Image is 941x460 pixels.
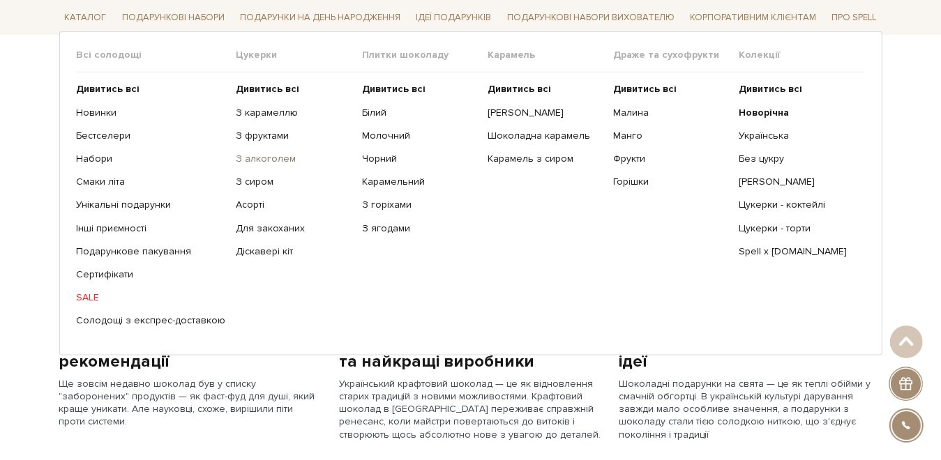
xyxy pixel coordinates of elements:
a: Подарункові набори [116,7,230,29]
b: Дивитись всі [236,83,300,95]
a: Подарункове пакування [77,245,226,258]
a: Без цукру [739,153,854,165]
b: Дивитись всі [488,83,551,95]
div: Каталог [59,31,882,355]
a: Новинки [77,106,226,118]
a: Унікальні подарунки [77,199,226,211]
a: Ідеї подарунків [410,7,497,29]
a: Горішки [613,176,728,188]
a: Дивитись всі [362,83,477,95]
a: Інші приємності [77,222,226,234]
a: Цукерки - торти [739,222,854,234]
span: Драже та сухофрукти [613,49,739,61]
a: Фрукти [613,153,728,165]
a: Дивитись всі [488,83,603,95]
a: Карамельний [362,176,477,188]
div: Ще зовсім недавно шоколад був у списку "заборонених" продуктів — як фаст-фуд для душі, який краще... [59,378,322,429]
a: Карамель з сиром [488,153,603,165]
a: З ягодами [362,222,477,234]
a: Бестселери [77,130,226,142]
a: Цукерки - коктейлі [739,199,854,211]
a: Подарунки на День народження [234,7,406,29]
b: Новорічна [739,106,789,118]
a: Каталог [59,7,112,29]
a: Дивитись всі [613,83,728,95]
a: [PERSON_NAME] [739,176,854,188]
div: Український крафтовий шоколад — це як відновлення старих традицій з новими можливостями. Крафтови... [339,378,602,441]
span: Всі солодощі [77,49,236,61]
span: Цукерки [236,49,362,61]
a: Spell x [DOMAIN_NAME] [739,245,854,258]
a: Молочний [362,130,477,142]
a: Корпоративним клієнтам [684,6,822,29]
a: З сиром [236,176,352,188]
a: З карамеллю [236,106,352,118]
a: Смаки літа [77,176,226,188]
a: Дивитись всі [739,83,854,95]
b: Дивитись всі [613,83,677,95]
a: З фруктами [236,130,352,142]
a: Для закоханих [236,222,352,234]
a: Манго [613,130,728,142]
a: З горіхами [362,199,477,211]
a: Асорті [236,199,352,211]
a: Дивитись всі [77,83,226,95]
span: Карамель [488,49,613,61]
b: Дивитись всі [362,83,426,95]
a: Шоколадна карамель [488,130,603,142]
a: Чорний [362,153,477,165]
a: Діскавері кіт [236,245,352,258]
a: Дивитись всі [236,83,352,95]
b: Дивитись всі [739,83,802,95]
a: Солодощі з експрес-доставкою [77,314,226,327]
a: Подарункові набори вихователю [502,6,680,29]
span: Плитки шоколаду [362,49,488,61]
a: SALE [77,291,226,304]
a: Новорічна [739,106,854,118]
span: Колекції [739,49,864,61]
a: Набори [77,153,226,165]
a: Про Spell [826,7,882,29]
a: Українська [739,130,854,142]
div: Шоколадні подарунки на свята — це як теплі обійми у смачній обгортці. В українській культурі дару... [619,378,882,441]
a: Малина [613,106,728,118]
b: Дивитись всі [77,83,140,95]
a: [PERSON_NAME] [488,106,603,118]
a: З алкоголем [236,153,352,165]
a: Білий [362,106,477,118]
a: Сертифікати [77,268,226,281]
